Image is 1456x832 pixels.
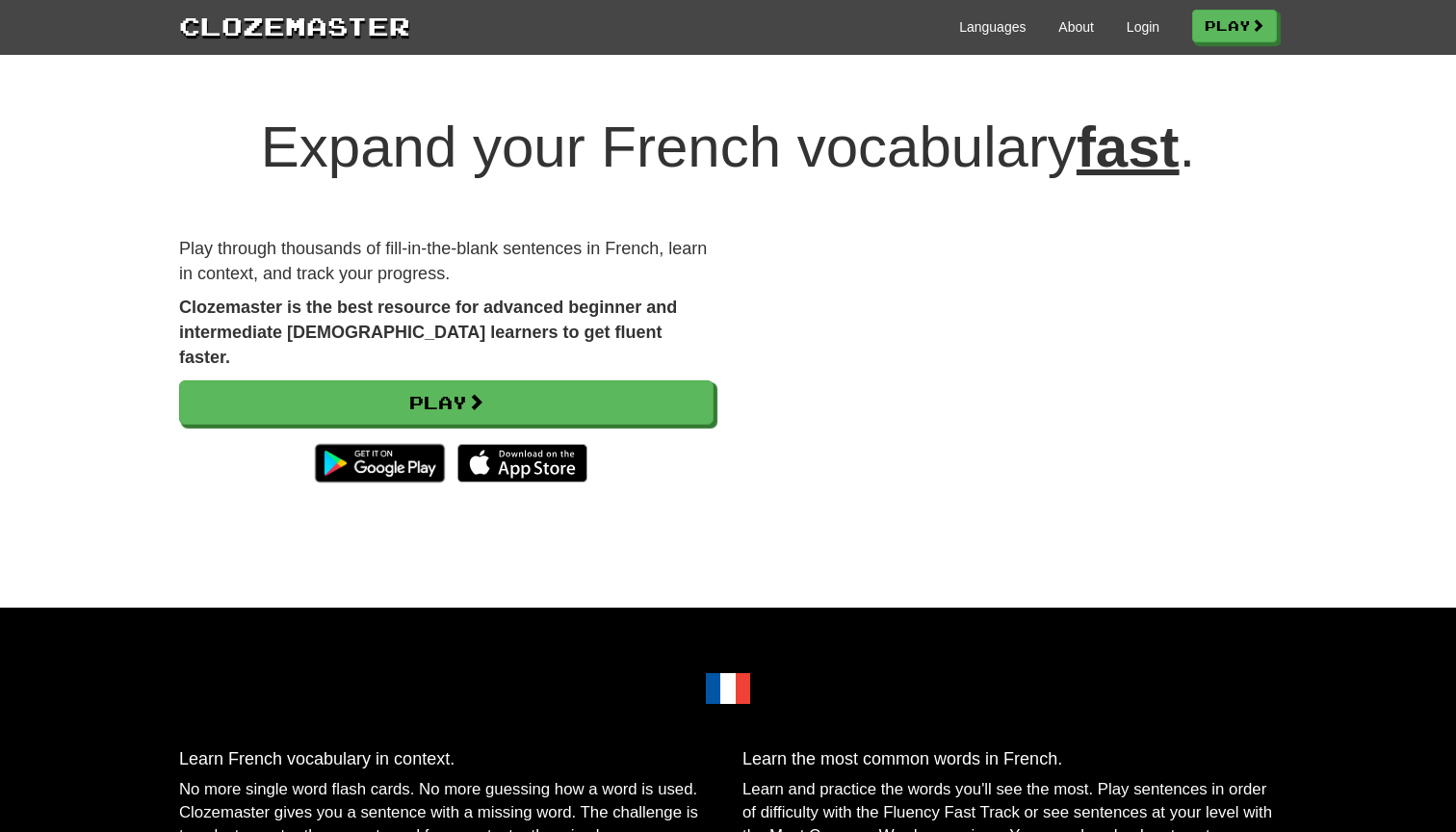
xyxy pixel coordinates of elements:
img: Get it on Google Play [305,434,455,492]
a: About [1058,17,1094,37]
h3: Learn the most common words in French. [742,750,1277,769]
a: Play [179,380,714,425]
strong: Clozemaster is the best resource for advanced beginner and intermediate [DEMOGRAPHIC_DATA] learne... [179,298,677,366]
u: fast [1077,115,1180,179]
h1: Expand your French vocabulary . [179,116,1277,179]
img: Download_on_the_App_Store_Badge_US-UK_135x40-25178aeef6eb6b83b96f5f2d004eda3bffbb37122de64afbaef7... [457,444,587,482]
h3: Learn French vocabulary in context. [179,750,714,769]
a: Play [1192,10,1277,42]
a: Languages [959,17,1026,37]
p: Play through thousands of fill-in-the-blank sentences in French, learn in context, and track your... [179,237,714,286]
a: Clozemaster [179,8,410,43]
a: Login [1127,17,1159,37]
